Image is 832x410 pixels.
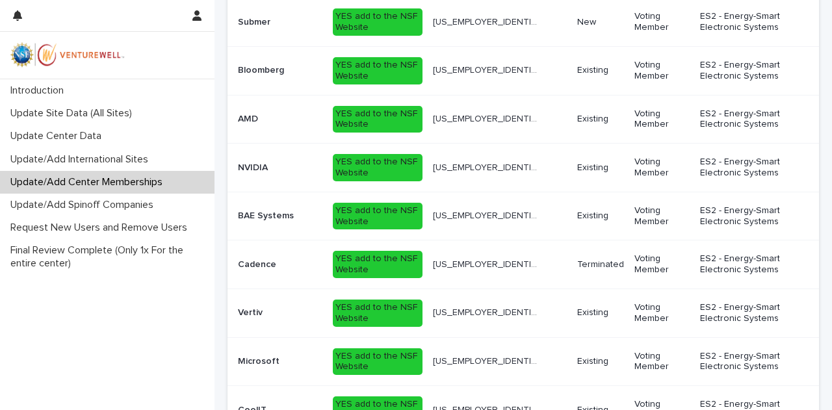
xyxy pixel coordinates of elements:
[700,205,798,227] p: ES2 - Energy-Smart Electronic Systems
[238,305,265,318] p: Vertiv
[634,302,690,324] p: Voting Member
[577,259,624,270] p: Terminated
[227,47,819,96] tr: BloombergBloomberg YES add to the NSF Website[US_EMPLOYER_IDENTIFICATION_NUMBER][US_EMPLOYER_IDEN...
[238,208,296,222] p: BAE Systems
[238,62,287,76] p: Bloomberg
[700,109,798,131] p: ES2 - Energy-Smart Electronic Systems
[433,14,544,28] p: [US_EMPLOYER_IDENTIFICATION_NUMBER]
[5,107,142,120] p: Update Site Data (All Sites)
[577,307,624,318] p: Existing
[238,14,273,28] p: Submer
[433,305,544,318] p: [US_EMPLOYER_IDENTIFICATION_NUMBER]
[333,203,422,230] div: YES add to the NSF Website
[700,253,798,275] p: ES2 - Energy-Smart Electronic Systems
[333,154,422,181] div: YES add to the NSF Website
[5,130,112,142] p: Update Center Data
[577,114,624,125] p: Existing
[227,95,819,144] tr: AMDAMD YES add to the NSF Website[US_EMPLOYER_IDENTIFICATION_NUMBER][US_EMPLOYER_IDENTIFICATION_N...
[634,109,690,131] p: Voting Member
[577,211,624,222] p: Existing
[700,302,798,324] p: ES2 - Energy-Smart Electronic Systems
[577,65,624,76] p: Existing
[5,176,173,188] p: Update/Add Center Memberships
[227,289,819,338] tr: VertivVertiv YES add to the NSF Website[US_EMPLOYER_IDENTIFICATION_NUMBER][US_EMPLOYER_IDENTIFICA...
[634,11,690,33] p: Voting Member
[433,160,544,173] p: [US_EMPLOYER_IDENTIFICATION_NUMBER]
[577,17,624,28] p: New
[577,356,624,367] p: Existing
[333,57,422,84] div: YES add to the NSF Website
[5,244,214,269] p: Final Review Complete (Only 1x For the entire center)
[5,84,74,97] p: Introduction
[333,8,422,36] div: YES add to the NSF Website
[333,348,422,376] div: YES add to the NSF Website
[634,253,690,275] p: Voting Member
[433,111,544,125] p: [US_EMPLOYER_IDENTIFICATION_NUMBER]
[700,60,798,82] p: ES2 - Energy-Smart Electronic Systems
[5,222,198,234] p: Request New Users and Remove Users
[433,353,544,367] p: [US_EMPLOYER_IDENTIFICATION_NUMBER]
[227,192,819,240] tr: BAE SystemsBAE Systems YES add to the NSF Website[US_EMPLOYER_IDENTIFICATION_NUMBER][US_EMPLOYER_...
[433,257,544,270] p: [US_EMPLOYER_IDENTIFICATION_NUMBER]
[333,106,422,133] div: YES add to the NSF Website
[433,62,544,76] p: [US_EMPLOYER_IDENTIFICATION_NUMBER]
[333,251,422,278] div: YES add to the NSF Website
[634,60,690,82] p: Voting Member
[5,199,164,211] p: Update/Add Spinoff Companies
[238,257,279,270] p: Cadence
[634,205,690,227] p: Voting Member
[238,111,261,125] p: AMD
[5,153,159,166] p: Update/Add International Sites
[433,208,544,222] p: [US_EMPLOYER_IDENTIFICATION_NUMBER]
[10,42,125,68] img: mWhVGmOKROS2pZaMU8FQ
[700,351,798,373] p: ES2 - Energy-Smart Electronic Systems
[227,240,819,289] tr: CadenceCadence YES add to the NSF Website[US_EMPLOYER_IDENTIFICATION_NUMBER][US_EMPLOYER_IDENTIFI...
[577,162,624,173] p: Existing
[238,160,270,173] p: NVIDIA
[634,157,690,179] p: Voting Member
[227,337,819,386] tr: MicrosoftMicrosoft YES add to the NSF Website[US_EMPLOYER_IDENTIFICATION_NUMBER][US_EMPLOYER_IDEN...
[700,157,798,179] p: ES2 - Energy-Smart Electronic Systems
[333,300,422,327] div: YES add to the NSF Website
[634,351,690,373] p: Voting Member
[238,353,282,367] p: Microsoft
[700,11,798,33] p: ES2 - Energy-Smart Electronic Systems
[227,144,819,192] tr: NVIDIANVIDIA YES add to the NSF Website[US_EMPLOYER_IDENTIFICATION_NUMBER][US_EMPLOYER_IDENTIFICA...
